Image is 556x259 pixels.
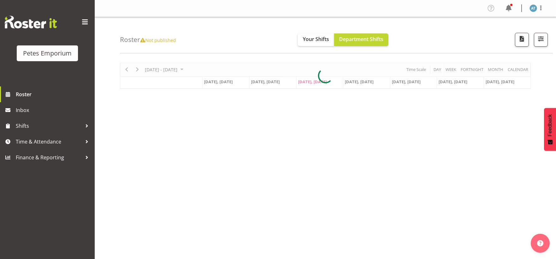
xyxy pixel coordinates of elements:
[120,36,176,43] h4: Roster
[334,33,388,46] button: Department Shifts
[23,49,72,58] div: Petes Emporium
[5,16,57,28] img: Rosterit website logo
[544,108,556,151] button: Feedback - Show survey
[303,36,329,43] span: Your Shifts
[16,90,92,99] span: Roster
[534,33,548,47] button: Filter Shifts
[16,153,82,162] span: Finance & Reporting
[529,4,537,12] img: alex-micheal-taniwha5364.jpg
[140,37,176,43] span: Not published
[16,137,82,146] span: Time & Attendance
[339,36,383,43] span: Department Shifts
[547,114,553,136] span: Feedback
[515,33,529,47] button: Download a PDF of the roster according to the set date range.
[16,105,92,115] span: Inbox
[298,33,334,46] button: Your Shifts
[16,121,82,131] span: Shifts
[537,240,543,246] img: help-xxl-2.png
